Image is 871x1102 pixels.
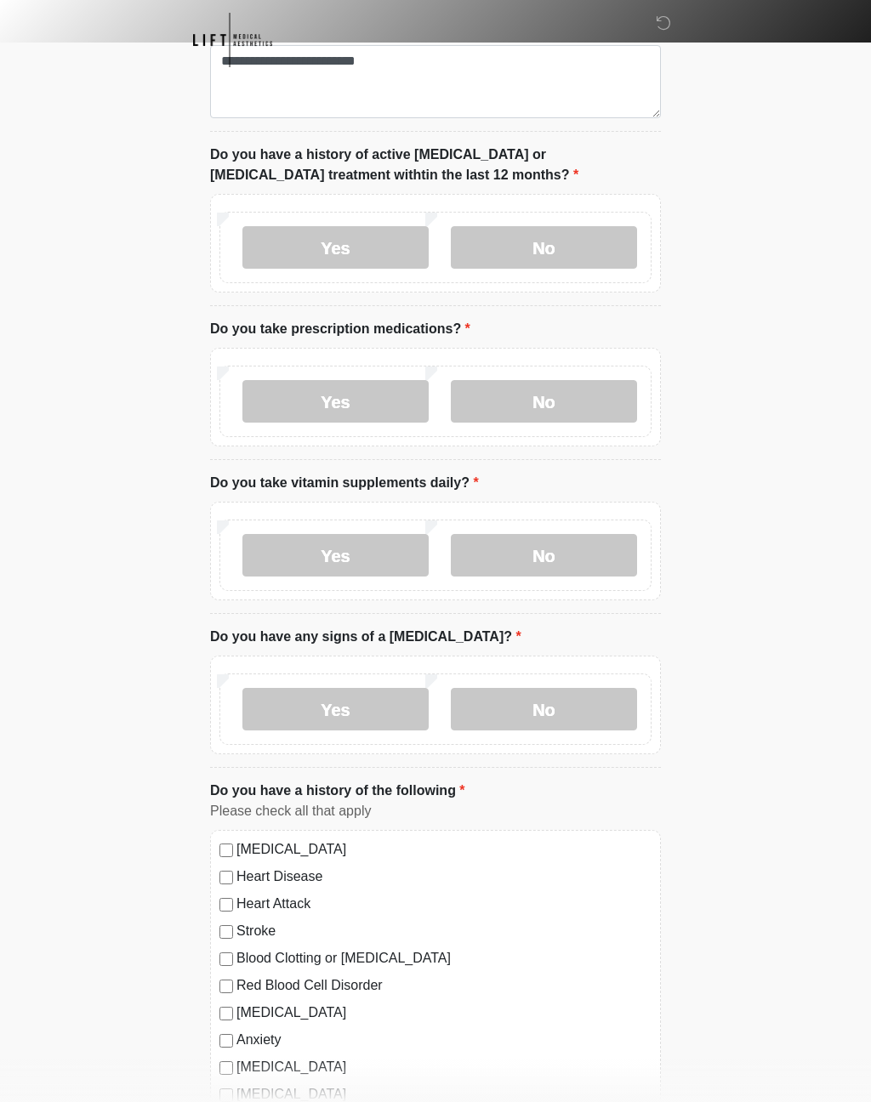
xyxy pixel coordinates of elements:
label: Yes [242,380,429,423]
label: No [451,226,637,269]
input: Stroke [219,925,233,939]
input: Heart Disease [219,871,233,884]
input: [MEDICAL_DATA] [219,1061,233,1075]
label: Yes [242,226,429,269]
label: No [451,688,637,730]
input: Heart Attack [219,898,233,912]
input: Anxiety [219,1034,233,1048]
input: Blood Clotting or [MEDICAL_DATA] [219,952,233,966]
label: Yes [242,534,429,577]
label: Do you have a history of the following [210,781,465,801]
div: Please check all that apply [210,801,661,821]
label: Do you have any signs of a [MEDICAL_DATA]? [210,627,521,647]
label: No [451,380,637,423]
label: Heart Disease [236,866,652,887]
label: [MEDICAL_DATA] [236,1003,652,1023]
input: [MEDICAL_DATA] [219,1007,233,1020]
input: [MEDICAL_DATA] [219,844,233,857]
label: Do you take vitamin supplements daily? [210,473,479,493]
label: Heart Attack [236,894,652,914]
label: Blood Clotting or [MEDICAL_DATA] [236,948,652,969]
label: Stroke [236,921,652,941]
label: Red Blood Cell Disorder [236,975,652,996]
input: Red Blood Cell Disorder [219,980,233,993]
input: [MEDICAL_DATA] [219,1088,233,1102]
label: No [451,534,637,577]
label: [MEDICAL_DATA] [236,839,652,860]
label: [MEDICAL_DATA] [236,1057,652,1077]
label: Anxiety [236,1030,652,1050]
label: Do you have a history of active [MEDICAL_DATA] or [MEDICAL_DATA] treatment withtin the last 12 mo... [210,145,661,185]
label: Do you take prescription medications? [210,319,470,339]
label: Yes [242,688,429,730]
img: Lift Medical Aesthetics Logo [193,13,272,67]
